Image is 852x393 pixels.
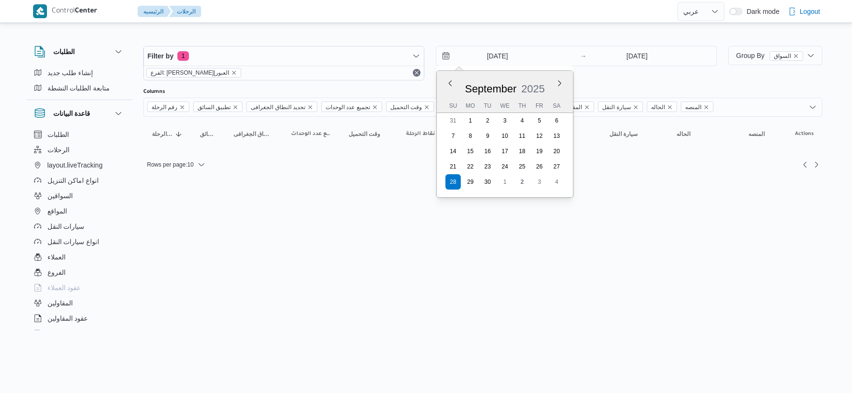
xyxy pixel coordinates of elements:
[514,174,530,190] div: day-2
[463,174,478,190] div: day-29
[326,102,370,112] span: تجميع عدد الوحدات
[47,221,85,232] span: سيارات النقل
[514,159,530,174] div: day-25
[800,6,820,17] span: Logout
[47,67,93,79] span: إنشاء طلب جديد
[47,144,70,156] span: الرحلات
[424,104,430,110] button: Remove وقت التحميل from selection in this group
[386,101,434,112] span: وقت التحميل
[514,99,530,112] div: Th
[47,175,99,186] span: انواع اماكن التنزيل
[549,144,564,159] div: day-20
[497,174,513,190] div: day-1
[47,129,69,140] span: الطلبات
[230,126,278,142] button: تحديد النطاق الجغرافى
[480,174,495,190] div: day-30
[30,65,128,80] button: إنشاء طلب جديد
[480,113,495,128] div: day-2
[151,68,229,77] span: الفرع: [PERSON_NAME]|العبور
[47,190,73,202] span: السواقين
[146,68,241,78] span: الفرع: دانون|العبور
[47,82,110,94] span: متابعة الطلبات النشطة
[445,128,461,144] div: day-7
[465,82,517,95] div: Button. Open the month selector. September is currently selected.
[559,101,594,112] span: المقاول
[169,6,201,17] button: الرحلات
[774,52,791,60] span: السواق
[584,104,590,110] button: Remove المقاول from selection in this group
[30,203,128,219] button: المواقع
[463,128,478,144] div: day-8
[30,249,128,265] button: العملاء
[532,159,547,174] div: day-26
[745,126,770,142] button: المنصه
[30,188,128,203] button: السواقين
[497,99,513,112] div: We
[497,159,513,174] div: day-24
[30,295,128,311] button: المقاولين
[673,126,735,142] button: الحاله
[143,159,209,170] button: Rows per page:10
[30,234,128,249] button: انواع سيارات النقل
[200,130,216,138] span: تطبيق السائق
[784,2,824,21] button: Logout
[147,159,194,170] span: Rows per page : 10
[743,8,779,15] span: Dark mode
[556,79,563,87] button: Next month
[26,127,132,334] div: قاعدة البيانات
[30,157,128,173] button: layout.liveTracking
[580,53,586,59] div: →
[521,82,545,95] div: Button. Open the year selector. 2025 is currently selected.
[53,46,75,57] h3: الطلبات
[198,102,231,112] span: تطبيق السائق
[463,99,478,112] div: Mo
[75,8,97,15] b: Center
[47,251,66,263] span: العملاء
[532,113,547,128] div: day-5
[179,104,185,110] button: Remove رقم الرحلة from selection in this group
[30,280,128,295] button: عقود العملاء
[795,130,814,138] span: Actions
[445,159,461,174] div: day-21
[47,328,87,339] span: اجهزة التليفون
[307,104,313,110] button: Remove تحديد النطاق الجغرافى from selection in this group
[647,101,677,112] span: الحاله
[321,101,382,112] span: تجميع عدد الوحدات
[144,46,424,66] button: Filter by1 active filters
[633,104,639,110] button: Remove سيارة النقل from selection in this group
[30,265,128,280] button: الفروع
[177,51,189,61] span: 1 active filters
[532,99,547,112] div: Fr
[47,236,100,247] span: انواع سيارات النقل
[497,144,513,159] div: day-17
[480,128,495,144] div: day-9
[233,104,238,110] button: Remove تطبيق السائق from selection in this group
[667,104,673,110] button: Remove الحاله from selection in this group
[677,130,690,138] span: الحاله
[446,79,454,87] button: Previous Month
[53,108,91,119] h3: قاعدة البيانات
[30,127,128,142] button: الطلبات
[436,46,545,66] input: Press the down key to enter a popover containing a calendar. Press the escape key to close the po...
[47,267,66,278] span: الفروع
[406,130,435,138] span: نقاط الرحلة
[609,130,638,138] span: سيارة النقل
[445,113,461,128] div: day-31
[514,113,530,128] div: day-4
[148,126,187,142] button: رقم الرحلةSorted in descending order
[480,99,495,112] div: Tu
[606,126,663,142] button: سيارة النقل
[549,159,564,174] div: day-27
[147,101,189,112] span: رقم الرحلة
[345,126,393,142] button: وقت التحميل
[30,219,128,234] button: سيارات النقل
[411,67,422,79] button: Remove
[47,159,103,171] span: layout.liveTracking
[445,99,461,112] div: Su
[514,144,530,159] div: day-18
[26,65,132,100] div: الطلبات
[685,102,701,112] span: المنصه
[598,101,642,112] span: سيارة النقل
[349,130,380,138] span: وقت التحميل
[34,46,124,57] button: الطلبات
